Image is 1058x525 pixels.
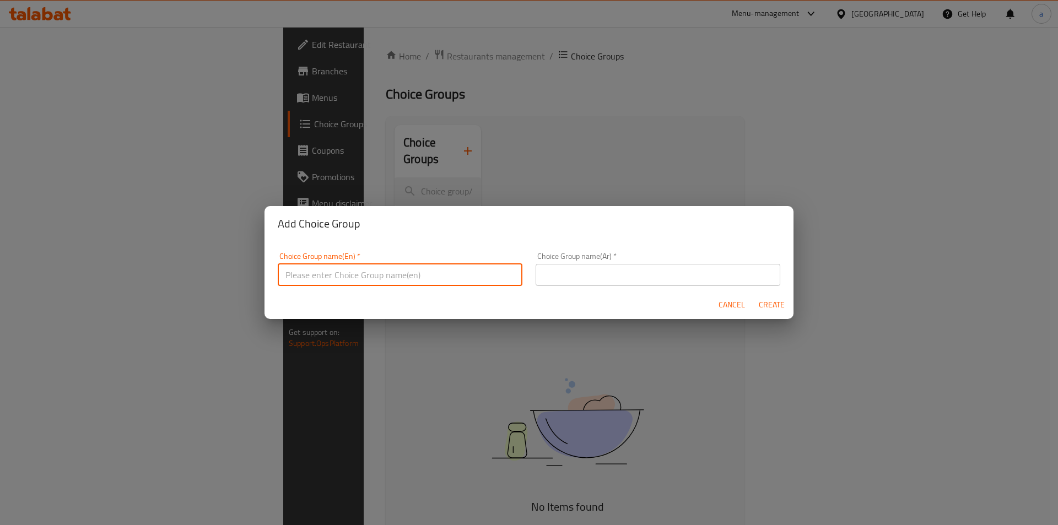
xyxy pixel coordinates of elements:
button: Create [754,295,789,315]
span: Cancel [719,298,745,312]
span: Create [758,298,785,312]
input: Please enter Choice Group name(ar) [536,264,780,286]
h2: Add Choice Group [278,215,780,232]
input: Please enter Choice Group name(en) [278,264,522,286]
button: Cancel [714,295,749,315]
